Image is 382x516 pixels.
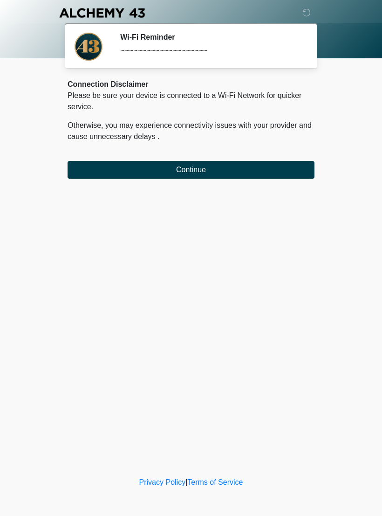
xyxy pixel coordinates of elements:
[187,478,243,486] a: Terms of Service
[58,7,146,19] img: Alchemy 43 Logo
[68,79,314,90] div: Connection Disclaimer
[68,90,314,112] p: Please be sure your device is connected to a Wi-Fi Network for quicker service.
[185,478,187,486] a: |
[120,45,300,56] div: ~~~~~~~~~~~~~~~~~~~~
[120,33,300,42] h2: Wi-Fi Reminder
[68,120,314,142] p: Otherwise, you may experience connectivity issues with your provider and cause unnecessary delays .
[68,161,314,179] button: Continue
[139,478,186,486] a: Privacy Policy
[75,33,102,61] img: Agent Avatar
